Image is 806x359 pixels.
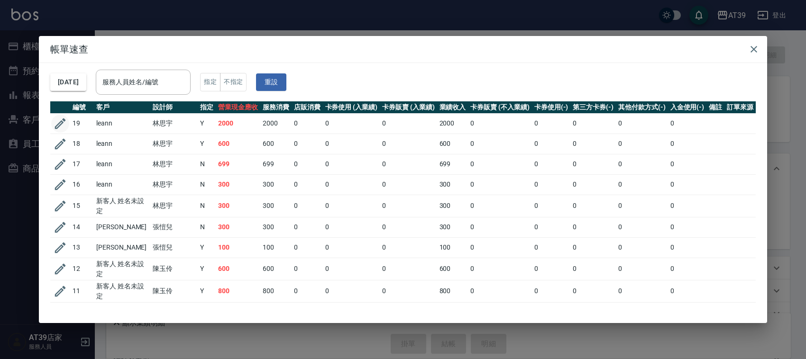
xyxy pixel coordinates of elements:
[70,237,94,258] td: 13
[668,280,707,302] td: 0
[616,101,668,114] th: 其他付款方式(-)
[198,258,216,280] td: Y
[668,195,707,217] td: 0
[94,113,150,134] td: leann
[570,154,616,174] td: 0
[468,174,531,195] td: 0
[468,280,531,302] td: 0
[380,280,437,302] td: 0
[260,280,292,302] td: 800
[260,101,292,114] th: 服務消費
[198,195,216,217] td: N
[220,73,247,91] button: 不指定
[570,217,616,237] td: 0
[94,280,150,302] td: 新客人 姓名未設定
[437,154,468,174] td: 699
[468,101,531,114] th: 卡券販賣 (不入業績)
[50,73,86,91] button: [DATE]
[323,237,380,258] td: 0
[468,237,531,258] td: 0
[216,237,260,258] td: 100
[94,174,150,195] td: leann
[150,134,198,154] td: 林思宇
[260,154,292,174] td: 699
[198,134,216,154] td: Y
[380,154,437,174] td: 0
[260,237,292,258] td: 100
[668,217,707,237] td: 0
[724,101,756,114] th: 訂單來源
[198,174,216,195] td: N
[150,237,198,258] td: 張愷兒
[198,280,216,302] td: Y
[216,113,260,134] td: 2000
[260,174,292,195] td: 300
[198,302,216,324] td: N
[570,258,616,280] td: 0
[292,101,323,114] th: 店販消費
[94,302,150,324] td: 新客人 姓名未設定
[94,217,150,237] td: [PERSON_NAME]
[39,36,767,63] h2: 帳單速查
[70,302,94,324] td: 10
[70,113,94,134] td: 19
[216,280,260,302] td: 800
[380,195,437,217] td: 0
[70,174,94,195] td: 16
[532,154,571,174] td: 0
[437,101,468,114] th: 業績收入
[70,101,94,114] th: 編號
[668,101,707,114] th: 入金使用(-)
[668,154,707,174] td: 0
[94,195,150,217] td: 新客人 姓名未設定
[437,113,468,134] td: 2000
[198,217,216,237] td: N
[150,258,198,280] td: 陳玉伶
[150,195,198,217] td: 林思宇
[616,280,668,302] td: 0
[198,113,216,134] td: Y
[70,258,94,280] td: 12
[260,195,292,217] td: 300
[668,237,707,258] td: 0
[616,237,668,258] td: 0
[668,113,707,134] td: 0
[532,195,571,217] td: 0
[323,302,380,324] td: 0
[570,134,616,154] td: 0
[70,154,94,174] td: 17
[616,217,668,237] td: 0
[198,154,216,174] td: N
[668,258,707,280] td: 0
[437,195,468,217] td: 300
[570,280,616,302] td: 0
[260,134,292,154] td: 600
[468,258,531,280] td: 0
[216,217,260,237] td: 300
[468,113,531,134] td: 0
[70,134,94,154] td: 18
[380,217,437,237] td: 0
[150,154,198,174] td: 林思宇
[532,101,571,114] th: 卡券使用(-)
[532,237,571,258] td: 0
[260,258,292,280] td: 600
[292,174,323,195] td: 0
[198,101,216,114] th: 指定
[706,101,724,114] th: 備註
[260,217,292,237] td: 300
[532,134,571,154] td: 0
[323,154,380,174] td: 0
[150,217,198,237] td: 張愷兒
[70,195,94,217] td: 15
[616,113,668,134] td: 0
[570,174,616,195] td: 0
[380,101,437,114] th: 卡券販賣 (入業績)
[468,134,531,154] td: 0
[198,237,216,258] td: Y
[616,302,668,324] td: 0
[380,113,437,134] td: 0
[216,154,260,174] td: 699
[532,302,571,324] td: 0
[468,154,531,174] td: 0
